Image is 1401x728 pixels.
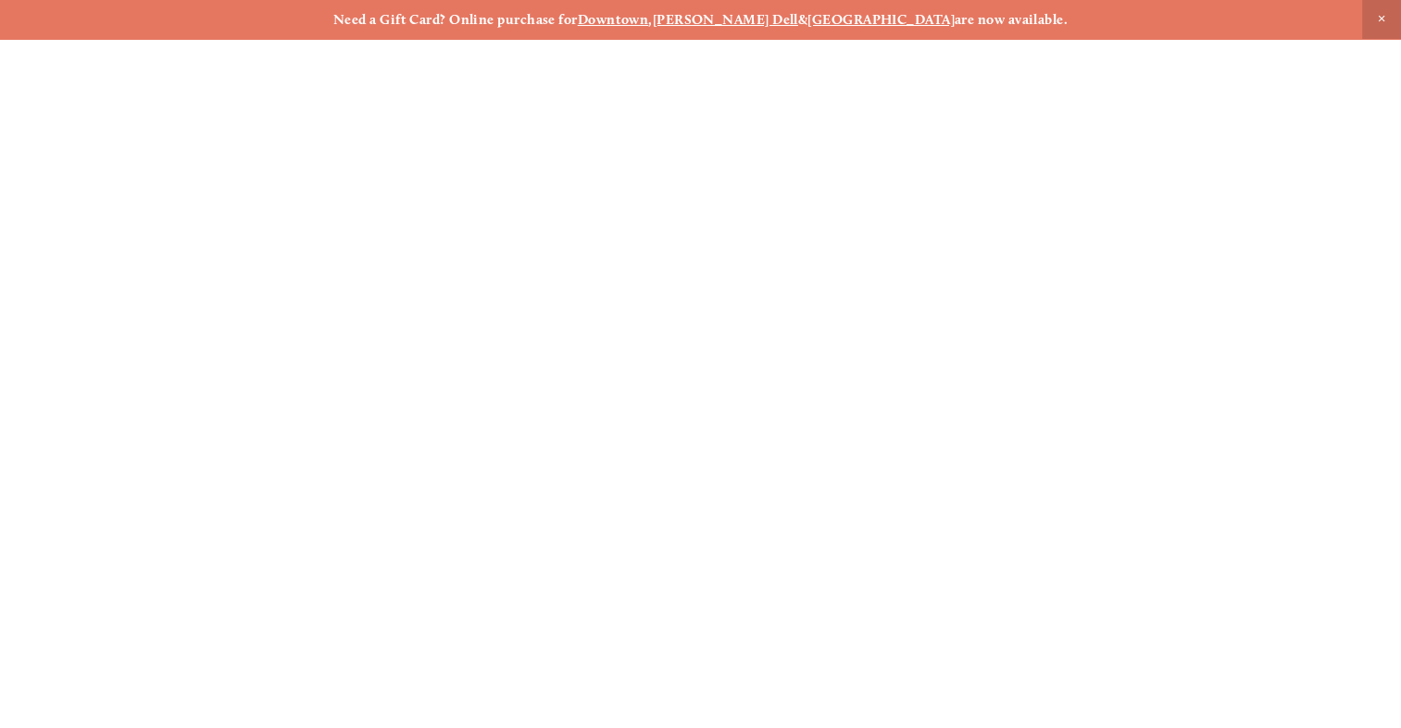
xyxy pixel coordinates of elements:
[333,11,578,28] strong: Need a Gift Card? Online purchase for
[807,11,955,28] a: [GEOGRAPHIC_DATA]
[955,11,1068,28] strong: are now available.
[653,11,798,28] a: [PERSON_NAME] Dell
[578,11,649,28] a: Downtown
[648,11,652,28] strong: ,
[798,11,807,28] strong: &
